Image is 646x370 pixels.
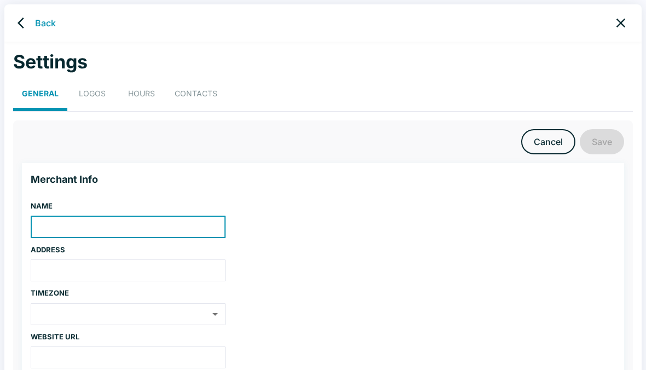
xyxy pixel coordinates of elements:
p: WEBSITE URL [31,332,226,343]
h1: Settings [13,50,633,73]
button: HOURS [117,82,166,112]
p: ADDRESS [31,245,226,256]
button: GENERAL [13,82,67,112]
a: close [609,11,633,35]
p: TIMEZONE [31,288,226,299]
h6: Merchant Info [31,172,615,188]
p: NAME [31,201,226,212]
a: back [13,12,35,34]
a: Cancel [521,129,575,154]
button: Contacts [166,82,226,112]
button: LOGOS [67,82,117,112]
a: Back [35,16,56,30]
div: ​ [31,303,226,325]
